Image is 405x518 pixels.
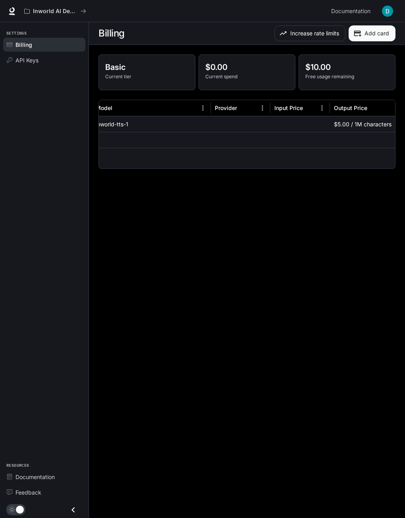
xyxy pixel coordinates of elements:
[368,102,380,114] button: Sort
[21,3,90,19] button: All workspaces
[274,104,303,111] div: Input Price
[64,502,82,518] button: Close drawer
[382,6,393,17] img: User avatar
[205,61,289,73] p: $0.00
[33,8,77,15] p: Inworld AI Demos
[16,505,24,514] span: Dark mode toggle
[3,53,85,67] a: API Keys
[3,38,85,52] a: Billing
[305,61,389,73] p: $10.00
[331,6,370,16] span: Documentation
[274,25,345,41] button: Increase rate limits
[15,56,39,64] span: API Keys
[316,102,328,114] button: Menu
[197,102,209,114] button: Menu
[334,104,367,111] div: Output Price
[349,25,395,41] button: Add card
[3,470,85,484] a: Documentation
[380,3,395,19] button: User avatar
[304,102,316,114] button: Sort
[113,102,125,114] button: Sort
[105,73,189,80] p: Current tier
[3,485,85,499] a: Feedback
[205,73,289,80] p: Current spend
[15,473,55,481] span: Documentation
[105,61,189,73] p: Basic
[15,488,41,497] span: Feedback
[256,102,268,114] button: Menu
[96,104,112,111] div: Model
[15,41,32,49] span: Billing
[328,3,376,19] a: Documentation
[238,102,250,114] button: Sort
[305,73,389,80] p: Free usage remaining
[92,116,211,132] div: inworld-tts-1
[215,104,237,111] div: Provider
[98,25,125,41] h1: Billing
